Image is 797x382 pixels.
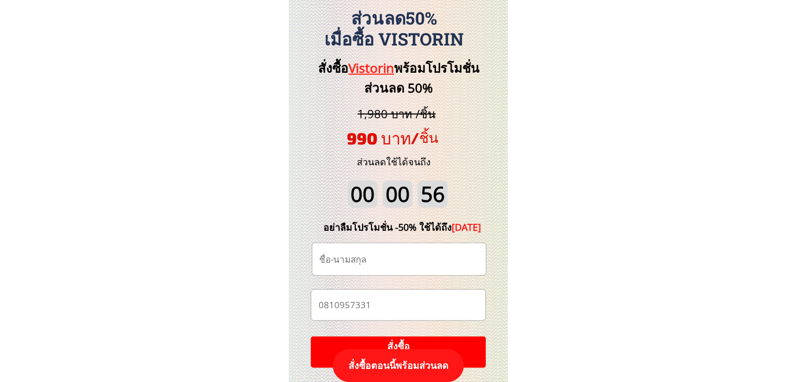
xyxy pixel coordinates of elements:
[303,335,494,369] p: สั่งซื้อ พร้อมรับข้อเสนอพิเศษ
[347,128,411,148] span: 990 บาท
[283,8,505,49] h3: ส่วนลด50% เมื่อซื้อ Vistorin
[308,220,497,235] div: อย่าลืมโปรโมชั่น -50% ใช้ได้ถึง
[357,106,435,121] span: 1,980 บาท /ชิ้น
[316,243,482,275] input: ชื่อ-นามสกุล
[300,58,497,98] h3: สั่งซื้อ พร้อมโปรโมชั่นส่วนลด 50%
[452,221,481,233] span: [DATE]
[315,290,481,320] input: เบอร์โทรศัพท์
[411,129,438,145] span: /ชิ้น
[333,349,464,382] p: สั่งซื้อตอนนี้พร้อมส่วนลด
[343,154,445,170] h3: ส่วนลดใช้ได้จนถึง
[348,59,394,76] span: Vistorin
